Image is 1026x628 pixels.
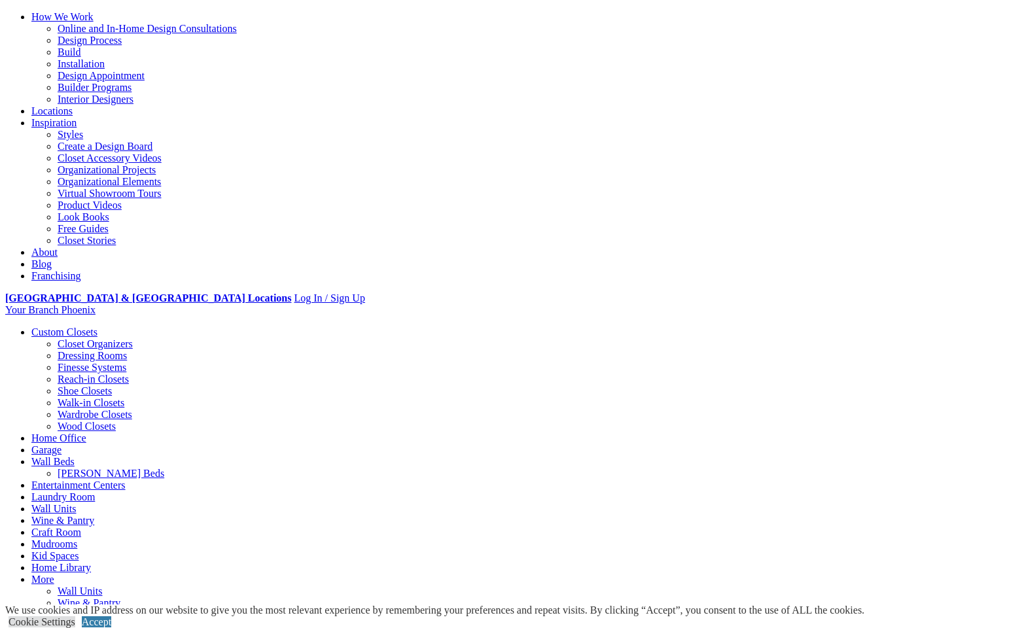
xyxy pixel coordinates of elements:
a: Mudrooms [31,538,77,549]
a: Create a Design Board [58,141,152,152]
a: Look Books [58,211,109,222]
a: Custom Closets [31,326,97,338]
a: Wall Units [31,503,76,514]
a: Closet Organizers [58,338,133,349]
a: Styles [58,129,83,140]
a: Closet Stories [58,235,116,246]
a: Cookie Settings [9,616,75,627]
a: Wine & Pantry [58,597,120,608]
a: Garage [31,444,62,455]
span: Phoenix [61,304,95,315]
a: [PERSON_NAME] Beds [58,468,164,479]
a: Design Process [58,35,122,46]
a: Organizational Elements [58,176,161,187]
a: Wall Beds [31,456,75,467]
a: How We Work [31,11,94,22]
a: Build [58,46,81,58]
a: Kid Spaces [31,550,79,561]
a: Dressing Rooms [58,350,127,361]
a: Free Guides [58,223,109,234]
div: We use cookies and IP address on our website to give you the most relevant experience by remember... [5,604,864,616]
a: Franchising [31,270,81,281]
a: Finesse Systems [58,362,126,373]
a: Locations [31,105,73,116]
a: Reach-in Closets [58,374,129,385]
a: Virtual Showroom Tours [58,188,162,199]
a: Walk-in Closets [58,397,124,408]
a: Home Office [31,432,86,444]
a: Wardrobe Closets [58,409,132,420]
a: Design Appointment [58,70,145,81]
a: Wood Closets [58,421,116,432]
a: Home Library [31,562,91,573]
a: Closet Accessory Videos [58,152,162,164]
a: Your Branch Phoenix [5,304,96,315]
a: Blog [31,258,52,270]
a: Inspiration [31,117,77,128]
a: Laundry Room [31,491,95,502]
a: Product Videos [58,200,122,211]
a: Wine & Pantry [31,515,94,526]
a: Shoe Closets [58,385,112,396]
a: Accept [82,616,111,627]
a: Builder Programs [58,82,132,93]
a: Craft Room [31,527,81,538]
a: Log In / Sign Up [294,292,364,304]
a: [GEOGRAPHIC_DATA] & [GEOGRAPHIC_DATA] Locations [5,292,291,304]
a: Wall Units [58,585,102,597]
span: Your Branch [5,304,58,315]
a: Online and In-Home Design Consultations [58,23,237,34]
a: More menu text will display only on big screen [31,574,54,585]
a: Entertainment Centers [31,480,126,491]
a: Organizational Projects [58,164,156,175]
a: About [31,247,58,258]
a: Interior Designers [58,94,133,105]
a: Installation [58,58,105,69]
